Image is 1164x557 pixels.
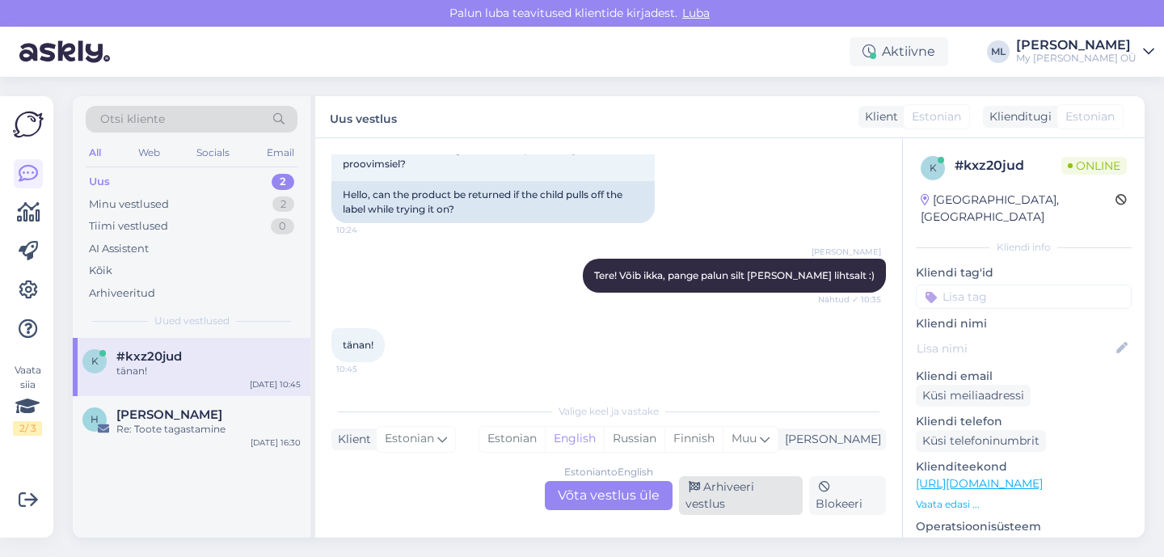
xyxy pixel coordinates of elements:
[1016,39,1137,52] div: [PERSON_NAME]
[13,421,42,436] div: 2 / 3
[89,218,168,234] div: Tiimi vestlused
[272,196,294,213] div: 2
[912,108,961,125] span: Estonian
[818,293,881,306] span: Nähtud ✓ 10:35
[343,339,373,351] span: tänan!
[594,269,875,281] span: Tere! Võib ikka, pange palun silt [PERSON_NAME] lihtsalt :)
[604,427,664,451] div: Russian
[921,192,1115,226] div: [GEOGRAPHIC_DATA], [GEOGRAPHIC_DATA]
[331,181,655,223] div: Hello, can the product be returned if the child pulls off the label while trying it on?
[858,108,898,125] div: Klient
[86,142,104,163] div: All
[116,422,301,437] div: Re: Toote tagastamine
[13,109,44,140] img: Askly Logo
[116,364,301,378] div: tänan!
[331,431,371,448] div: Klient
[193,142,233,163] div: Socials
[116,349,182,364] span: #kxz20jud
[1065,108,1115,125] span: Estonian
[89,174,110,190] div: Uus
[13,363,42,436] div: Vaata siia
[987,40,1010,63] div: ML
[916,458,1132,475] p: Klienditeekond
[272,174,294,190] div: 2
[271,218,294,234] div: 0
[264,142,297,163] div: Email
[116,407,222,422] span: Helena Saastamoinen
[545,481,673,510] div: Võta vestlus üle
[251,437,301,449] div: [DATE] 16:30
[89,285,155,302] div: Arhiveeritud
[664,427,723,451] div: Finnish
[1016,39,1154,65] a: [PERSON_NAME]My [PERSON_NAME] OÜ
[679,476,803,515] div: Arhiveeri vestlus
[916,315,1132,332] p: Kliendi nimi
[850,37,948,66] div: Aktiivne
[154,314,230,328] span: Uued vestlused
[91,355,99,367] span: k
[809,476,886,515] div: Blokeeri
[916,240,1132,255] div: Kliendi info
[916,264,1132,281] p: Kliendi tag'id
[545,427,604,451] div: English
[564,465,653,479] div: Estonian to English
[930,162,937,174] span: k
[135,142,163,163] div: Web
[677,6,715,20] span: Luba
[336,363,397,375] span: 10:45
[336,224,397,236] span: 10:24
[983,108,1052,125] div: Klienditugi
[812,246,881,258] span: [PERSON_NAME]
[916,413,1132,430] p: Kliendi telefon
[1061,157,1127,175] span: Online
[916,518,1132,535] p: Operatsioonisüsteem
[778,431,881,448] div: [PERSON_NAME]
[89,263,112,279] div: Kõik
[916,285,1132,309] input: Lisa tag
[916,368,1132,385] p: Kliendi email
[89,241,149,257] div: AI Assistent
[100,111,165,128] span: Otsi kliente
[1016,52,1137,65] div: My [PERSON_NAME] OÜ
[330,106,397,128] label: Uus vestlus
[732,431,757,445] span: Muu
[955,156,1061,175] div: # kxz20jud
[331,404,886,419] div: Valige keel ja vastake
[385,430,434,448] span: Estonian
[91,413,99,425] span: H
[917,340,1113,357] input: Lisa nimi
[916,535,1132,552] p: Windows 10
[916,476,1043,491] a: [URL][DOMAIN_NAME]
[916,430,1046,452] div: Küsi telefoninumbrit
[250,378,301,390] div: [DATE] 10:45
[916,497,1132,512] p: Vaata edasi ...
[916,385,1031,407] div: Küsi meiliaadressi
[479,427,545,451] div: Estonian
[89,196,169,213] div: Minu vestlused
